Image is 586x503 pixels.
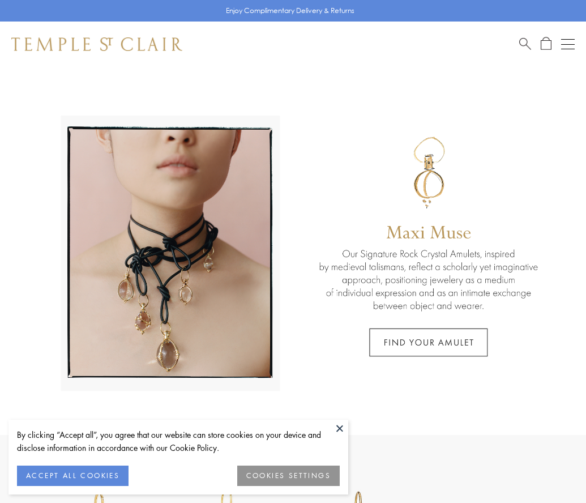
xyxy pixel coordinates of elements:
button: COOKIES SETTINGS [237,466,340,486]
a: Open Shopping Bag [541,37,551,51]
button: ACCEPT ALL COOKIES [17,466,129,486]
p: Enjoy Complimentary Delivery & Returns [226,5,354,16]
div: By clicking “Accept all”, you agree that our website can store cookies on your device and disclos... [17,428,340,454]
img: Temple St. Clair [11,37,182,51]
a: Search [519,37,531,51]
button: Open navigation [561,37,575,51]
